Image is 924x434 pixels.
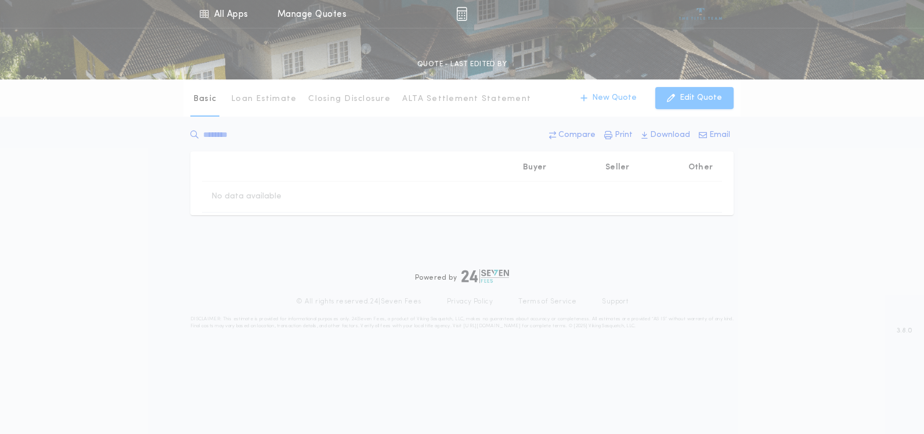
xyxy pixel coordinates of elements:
[655,87,734,109] button: Edit Quote
[308,93,391,105] p: Closing Disclosure
[296,297,421,306] p: © All rights reserved. 24|Seven Fees
[463,324,521,328] a: [URL][DOMAIN_NAME]
[688,162,713,173] p: Other
[602,297,628,306] a: Support
[680,92,722,104] p: Edit Quote
[523,162,546,173] p: Buyer
[447,297,493,306] a: Privacy Policy
[615,129,633,141] p: Print
[456,7,467,21] img: img
[558,129,595,141] p: Compare
[650,129,690,141] p: Download
[638,125,694,146] button: Download
[202,182,291,212] td: No data available
[193,93,216,105] p: Basic
[569,87,648,109] button: New Quote
[518,297,576,306] a: Terms of Service
[605,162,630,173] p: Seller
[709,129,730,141] p: Email
[679,8,723,20] img: vs-icon
[461,269,509,283] img: logo
[546,125,599,146] button: Compare
[190,316,734,330] p: DISCLAIMER: This estimate is provided for informational purposes only. 24|Seven Fees, a product o...
[897,325,912,336] span: 3.8.0
[601,125,636,146] button: Print
[695,125,734,146] button: Email
[415,269,509,283] div: Powered by
[592,92,637,104] p: New Quote
[417,59,507,70] p: QUOTE - LAST EDITED BY
[231,93,297,105] p: Loan Estimate
[402,93,531,105] p: ALTA Settlement Statement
